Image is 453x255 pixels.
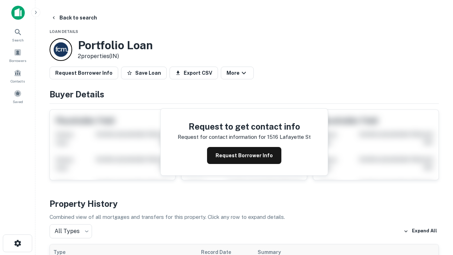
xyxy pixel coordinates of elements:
p: 1516 lafayette st [267,133,311,141]
p: 2 properties (IN) [78,52,153,61]
span: Contacts [11,78,25,84]
div: All Types [50,224,92,238]
span: Search [12,37,24,43]
img: capitalize-icon.png [11,6,25,20]
p: Combined view of all mortgages and transfers for this property. Click any row to expand details. [50,213,439,221]
a: Search [2,25,33,44]
button: More [221,67,254,79]
h4: Buyer Details [50,88,439,101]
a: Saved [2,87,33,106]
a: Contacts [2,66,33,85]
button: Export CSV [170,67,218,79]
button: Save Loan [121,67,167,79]
h4: Property History [50,197,439,210]
h3: Portfolio Loan [78,39,153,52]
button: Request Borrower Info [207,147,281,164]
button: Expand All [402,226,439,237]
h4: Request to get contact info [178,120,311,133]
button: Back to search [48,11,100,24]
a: Borrowers [2,46,33,65]
span: Loan Details [50,29,78,34]
span: Saved [13,99,23,104]
span: Borrowers [9,58,26,63]
button: Request Borrower Info [50,67,118,79]
p: Request for contact information for [178,133,266,141]
iframe: Chat Widget [418,176,453,210]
